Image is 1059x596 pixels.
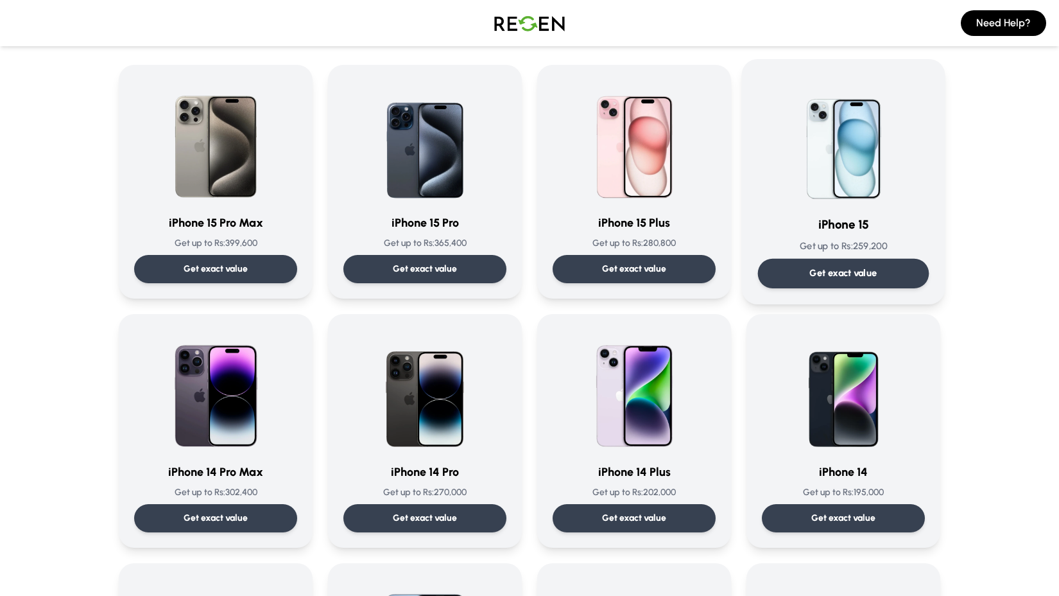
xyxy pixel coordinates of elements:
h3: iPhone 14 [762,463,925,481]
img: iPhone 15 Pro [363,80,486,204]
img: iPhone 14 Pro Max [154,329,277,453]
p: Get exact value [602,512,666,525]
button: Need Help? [961,10,1046,36]
p: Get exact value [811,512,875,525]
p: Get exact value [184,263,248,276]
p: Get exact value [393,512,457,525]
p: Get exact value [810,267,877,280]
h3: iPhone 14 Pro Max [134,463,297,481]
img: iPhone 15 [779,75,908,205]
p: Get up to Rs: 195,000 [762,486,925,499]
span: iPhone [49,19,1010,49]
p: Get exact value [393,263,457,276]
p: Get up to Rs: 280,800 [553,237,716,250]
p: Get up to Rs: 302,400 [134,486,297,499]
img: iPhone 14 Pro [363,329,486,453]
h3: iPhone 14 Pro [343,463,506,481]
h3: iPhone 15 Plus [553,214,716,232]
img: iPhone 15 Plus [573,80,696,204]
img: iPhone 14 Plus [573,329,696,453]
p: Get up to Rs: 270,000 [343,486,506,499]
h3: iPhone 15 Pro [343,214,506,232]
img: iPhone 15 Pro Max [154,80,277,204]
p: Get up to Rs: 202,000 [553,486,716,499]
p: Get up to Rs: 259,200 [758,240,929,253]
h3: iPhone 15 [758,216,929,234]
h3: iPhone 15 Pro Max [134,214,297,232]
h3: iPhone 14 Plus [553,463,716,481]
p: Get exact value [602,263,666,276]
p: Get exact value [184,512,248,525]
p: Get up to Rs: 399,600 [134,237,297,250]
img: iPhone 14 [782,329,905,453]
img: Logo [485,5,574,41]
p: Get up to Rs: 365,400 [343,237,506,250]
